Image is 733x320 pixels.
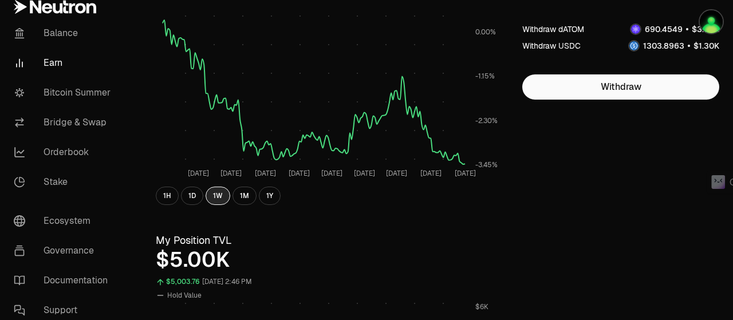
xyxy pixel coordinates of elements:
[289,169,310,178] tspan: [DATE]
[188,169,209,178] tspan: [DATE]
[475,72,495,81] tspan: -1.15%
[5,167,124,197] a: Stake
[354,169,375,178] tspan: [DATE]
[5,137,124,167] a: Orderbook
[181,187,203,205] button: 1D
[700,10,723,33] img: Kycka wallet
[5,206,124,236] a: Ecosystem
[255,169,276,178] tspan: [DATE]
[631,25,640,34] img: dATOM Logo
[386,169,407,178] tspan: [DATE]
[259,187,281,205] button: 1Y
[629,41,639,50] img: USDC Logo
[5,266,124,295] a: Documentation
[206,187,230,205] button: 1W
[522,23,584,35] div: Withdraw dATOM
[522,74,719,100] button: Withdraw
[220,169,242,178] tspan: [DATE]
[156,187,179,205] button: 1H
[202,275,252,289] div: [DATE] 2:46 PM
[156,232,499,248] h3: My Position TVL
[522,40,581,52] div: Withdraw USDC
[475,302,488,311] tspan: $6K
[5,108,124,137] a: Bridge & Swap
[420,169,442,178] tspan: [DATE]
[455,169,476,178] tspan: [DATE]
[232,187,257,205] button: 1M
[321,169,342,178] tspan: [DATE]
[475,116,498,125] tspan: -2.30%
[166,275,200,289] div: $5,003.76
[156,248,499,271] div: $5.00K
[167,291,202,300] span: Hold Value
[5,18,124,48] a: Balance
[475,160,498,169] tspan: -3.45%
[5,48,124,78] a: Earn
[5,78,124,108] a: Bitcoin Summer
[475,27,496,37] tspan: 0.00%
[5,236,124,266] a: Governance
